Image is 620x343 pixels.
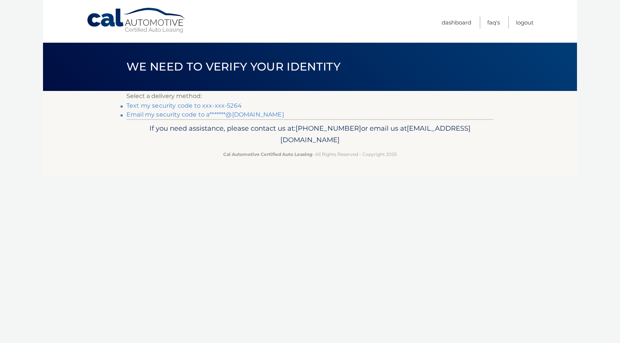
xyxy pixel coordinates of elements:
p: If you need assistance, please contact us at: or email us at [131,122,489,146]
strong: Cal Automotive Certified Auto Leasing [223,151,312,157]
span: [PHONE_NUMBER] [296,124,361,133]
a: Dashboard [442,16,471,29]
p: - All Rights Reserved - Copyright 2025 [131,150,489,158]
a: Cal Automotive [86,7,187,34]
a: Email my security code to a*******@[DOMAIN_NAME] [126,111,284,118]
a: FAQ's [487,16,500,29]
span: We need to verify your identity [126,60,340,73]
a: Logout [516,16,534,29]
a: Text my security code to xxx-xxx-5264 [126,102,242,109]
p: Select a delivery method: [126,91,494,101]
